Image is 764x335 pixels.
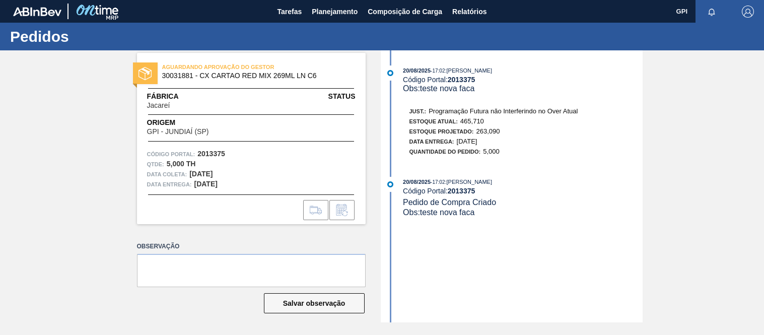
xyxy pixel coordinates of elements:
[162,62,303,72] span: AGUARDANDO APROVAÇÃO DO GESTOR
[10,31,189,42] h1: Pedidos
[431,68,445,74] span: - 17:02
[445,68,492,74] span: : [PERSON_NAME]
[167,160,196,168] strong: 5,000 TH
[328,91,356,102] span: Status
[452,6,487,18] span: Relatórios
[387,70,393,76] img: atual
[457,138,477,145] span: [DATE]
[403,84,474,93] span: Obs: teste nova faca
[409,139,454,145] span: Data Entrega:
[194,180,218,188] strong: [DATE]
[138,67,152,80] img: status
[147,159,164,169] span: Qtde :
[403,187,642,195] div: Código Portal:
[445,179,492,185] span: : [PERSON_NAME]
[147,91,202,102] span: Fábrica
[409,118,458,124] span: Estoque Atual:
[403,68,431,74] span: 20/08/2025
[448,76,475,84] strong: 2013375
[460,117,484,125] span: 465,710
[431,179,445,185] span: - 17:02
[403,179,431,185] span: 20/08/2025
[303,200,328,220] div: Ir para Composição de Carga
[147,117,238,128] span: Origem
[483,148,500,155] span: 5,000
[476,127,500,135] span: 263,090
[147,169,187,179] span: Data coleta:
[368,6,442,18] span: Composição de Carga
[147,149,195,159] span: Código Portal:
[264,293,365,313] button: Salvar observação
[137,239,366,254] label: Observação
[403,198,496,207] span: Pedido de Compra Criado
[197,150,225,158] strong: 2013375
[329,200,355,220] div: Informar alteração no pedido
[189,170,213,178] strong: [DATE]
[387,181,393,187] img: atual
[409,128,474,135] span: Estoque Projetado:
[409,108,427,114] span: Just.:
[312,6,358,18] span: Planejamento
[403,76,642,84] div: Código Portal:
[696,5,728,19] button: Notificações
[403,208,474,217] span: Obs: teste nova faca
[448,187,475,195] strong: 2013375
[162,72,345,80] span: 30031881 - CX CARTAO RED MIX 269ML LN C6
[147,179,192,189] span: Data entrega:
[147,128,209,136] span: GPI - JUNDIAÍ (SP)
[429,107,578,115] span: Programação Futura não Interferindo no Over Atual
[742,6,754,18] img: Logout
[409,149,481,155] span: Quantidade do Pedido:
[147,102,170,109] span: Jacareí
[13,7,61,16] img: TNhmsLtSVTkK8tSr43FrP2fwEKptu5GPRR3wAAAABJRU5ErkJggg==
[277,6,302,18] span: Tarefas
